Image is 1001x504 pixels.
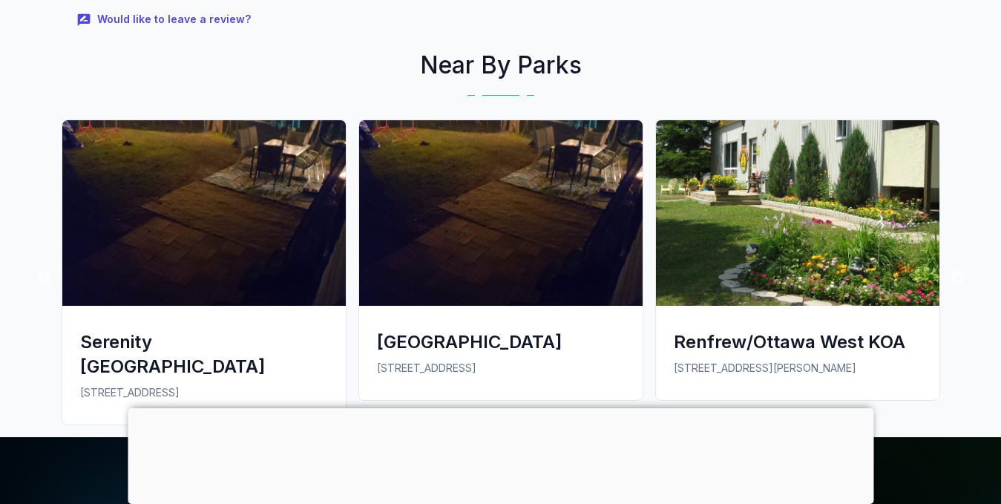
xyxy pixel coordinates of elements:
[80,384,328,401] p: [STREET_ADDRESS]
[128,408,873,500] iframe: Advertisement
[656,120,939,306] img: Renfrew/Ottawa West KOA
[674,360,922,376] p: [STREET_ADDRESS][PERSON_NAME]
[62,120,346,306] img: Serenity Hills RV Park
[352,120,649,413] a: Serenity Hills Campground[GEOGRAPHIC_DATA][STREET_ADDRESS]
[80,330,328,379] div: Serenity [GEOGRAPHIC_DATA]
[950,271,965,286] button: Next
[56,120,352,437] a: Serenity Hills RV ParkSerenity [GEOGRAPHIC_DATA][STREET_ADDRESS]
[68,4,263,36] button: Would like to leave a review?
[674,330,922,354] div: Renfrew/Ottawa West KOA
[377,330,625,354] div: [GEOGRAPHIC_DATA]
[377,360,625,376] p: [STREET_ADDRESS]
[649,120,946,413] a: Renfrew/Ottawa West KOARenfrew/Ottawa West KOA[STREET_ADDRESS][PERSON_NAME]
[359,120,643,306] img: Serenity Hills Campground
[56,48,946,83] h2: Near By Parks
[37,271,52,286] button: Previous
